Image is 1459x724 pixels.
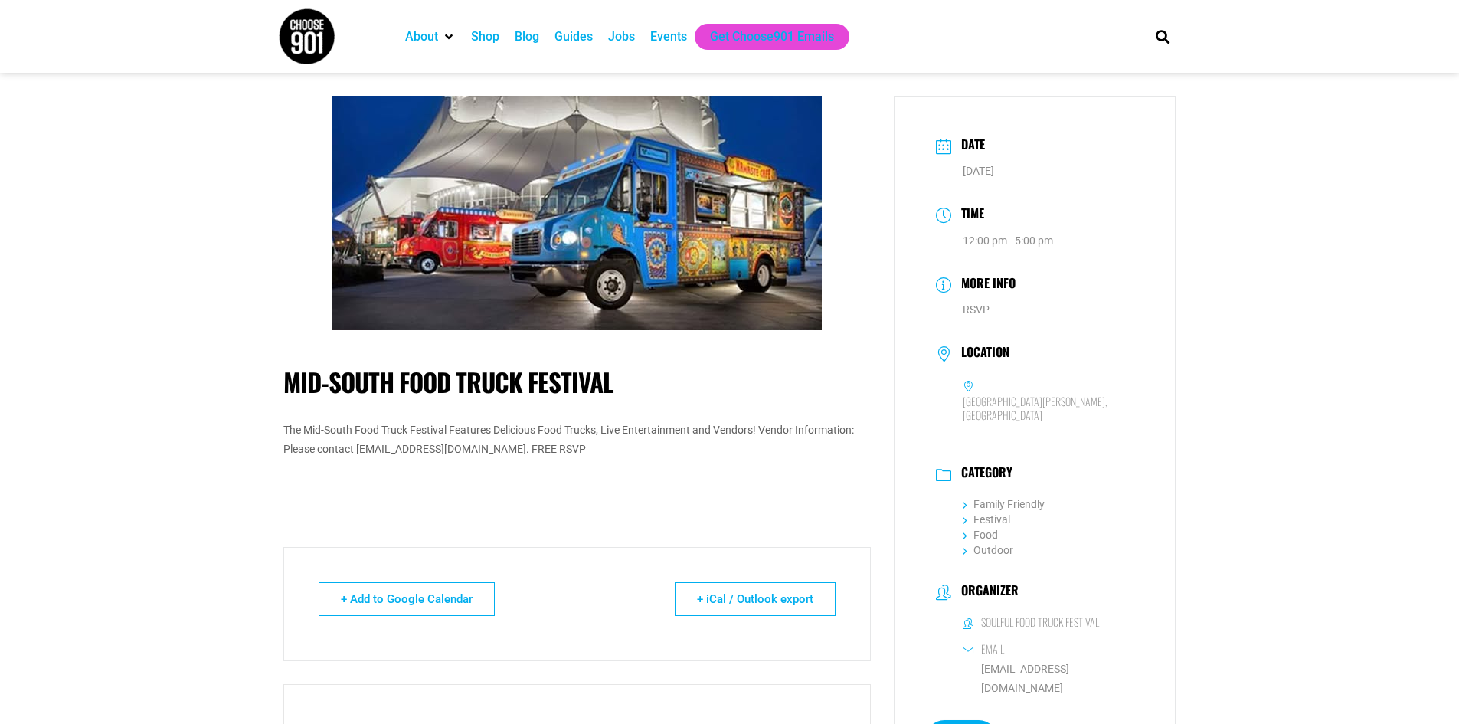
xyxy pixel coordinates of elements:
[954,465,1012,483] h3: Category
[963,513,1010,526] a: Festival
[710,28,834,46] a: Get Choose901 Emails
[554,28,593,46] a: Guides
[675,582,836,616] a: + iCal / Outlook export
[397,24,463,50] div: About
[471,28,499,46] a: Shop
[397,24,1130,50] nav: Main nav
[283,367,871,398] h1: Mid-South Food Truck Festival
[963,395,1134,422] h6: [GEOGRAPHIC_DATA][PERSON_NAME], [GEOGRAPHIC_DATA]
[963,529,998,541] a: Food
[954,345,1009,363] h3: Location
[954,583,1019,601] h3: Organizer
[954,204,984,226] h3: Time
[963,544,1013,556] a: Outdoor
[963,660,1134,698] a: [EMAIL_ADDRESS][DOMAIN_NAME]
[954,274,1016,296] h3: More Info
[283,421,871,459] p: The Mid-South Food Truck Festival Features Delicious Food Trucks, Live Entertainment and Vendors!...
[1150,24,1175,49] div: Search
[608,28,635,46] a: Jobs
[332,96,822,330] img: Two brightly colored food trucks are parked outside a large, tent-like structure at dusk, their s...
[963,165,994,177] span: [DATE]
[319,582,495,616] a: + Add to Google Calendar
[963,498,1045,510] a: Family Friendly
[981,642,1004,656] h6: Email
[963,303,990,316] a: RSVP
[963,234,1053,247] abbr: 12:00 pm - 5:00 pm
[515,28,539,46] a: Blog
[981,615,1099,629] h6: Soulful Food Truck Festival
[954,135,985,157] h3: Date
[650,28,687,46] a: Events
[405,28,438,46] a: About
